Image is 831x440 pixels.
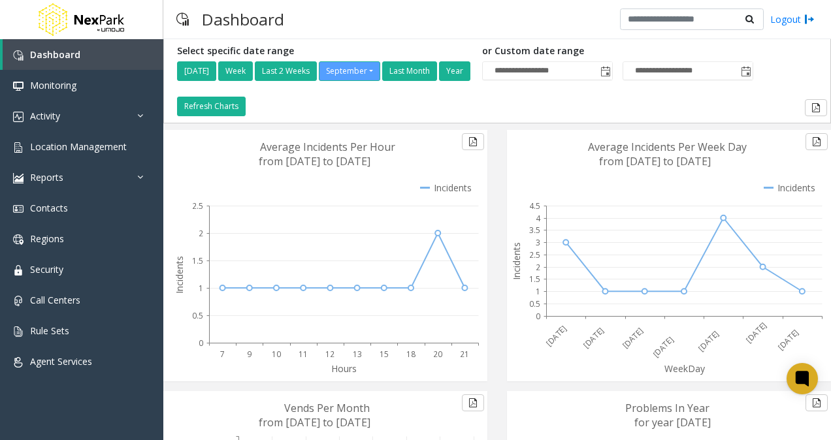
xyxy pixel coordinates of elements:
img: 'icon' [13,296,24,306]
button: [DATE] [177,61,216,81]
text: 21 [460,349,469,360]
img: 'icon' [13,234,24,245]
h5: or Custom date range [482,46,753,57]
text: for year [DATE] [634,415,711,430]
button: Export to pdf [806,394,828,411]
text: [DATE] [650,334,676,360]
text: Problems In Year [625,401,709,415]
text: 0.5 [192,310,203,321]
text: 10 [272,349,281,360]
text: 4.5 [529,200,540,212]
span: Reports [30,171,63,183]
text: [DATE] [620,325,645,351]
text: Incidents [173,256,186,294]
text: 2 [199,228,203,239]
button: Week [218,61,253,81]
a: Logout [770,12,815,26]
img: 'icon' [13,265,24,275]
span: Location Management [30,140,127,153]
img: 'icon' [13,173,24,183]
img: pageIcon [176,3,189,35]
text: 2.5 [192,200,203,212]
text: 1 [199,283,203,294]
text: 7 [220,349,225,360]
img: 'icon' [13,357,24,368]
button: Export to pdf [806,133,828,150]
text: Average Incidents Per Week Day [588,140,747,154]
text: 9 [247,349,252,360]
text: 4 [536,213,541,224]
text: 1.5 [192,255,203,266]
text: from [DATE] to [DATE] [599,154,711,168]
text: 20 [433,349,442,360]
text: from [DATE] to [DATE] [259,154,370,168]
text: 18 [406,349,415,360]
img: 'icon' [13,50,24,61]
text: 12 [325,349,334,360]
h5: Select specific date range [177,46,472,57]
img: 'icon' [13,112,24,122]
img: logout [804,12,815,26]
a: Dashboard [3,39,163,70]
text: 2.5 [529,249,540,260]
text: Incidents [510,242,523,280]
text: [DATE] [581,324,606,350]
button: Export to pdf [805,99,827,116]
h3: Dashboard [195,3,291,35]
button: Last 2 Weeks [255,61,317,81]
text: 15 [380,349,389,360]
text: 11 [299,349,308,360]
img: 'icon' [13,81,24,91]
text: 2 [536,262,540,273]
span: Toggle popup [598,62,612,80]
text: WeekDay [664,362,706,375]
button: Export to pdf [462,133,484,150]
text: 3.5 [529,225,540,236]
img: 'icon' [13,326,24,337]
span: Security [30,263,63,275]
text: [DATE] [543,323,568,349]
span: Monitoring [30,79,76,91]
span: Dashboard [30,48,80,61]
text: 0 [536,311,540,322]
img: 'icon' [13,204,24,214]
text: 1.5 [529,274,540,285]
button: Refresh Charts [177,97,246,116]
text: [DATE] [775,327,801,353]
span: Regions [30,232,64,245]
span: Rule Sets [30,324,69,337]
span: Call Centers [30,294,80,306]
text: Vends Per Month [284,401,370,415]
button: Last Month [382,61,437,81]
button: Year [439,61,470,81]
text: 1 [536,286,540,297]
text: [DATE] [696,328,721,353]
span: Activity [30,110,60,122]
span: Contacts [30,202,68,214]
text: Hours [331,362,357,375]
text: 13 [353,349,362,360]
span: Agent Services [30,355,92,368]
text: from [DATE] to [DATE] [259,415,370,430]
text: 0 [199,338,203,349]
button: Export to pdf [462,394,484,411]
button: September [319,61,380,81]
text: 0.5 [529,298,540,309]
img: 'icon' [13,142,24,153]
text: [DATE] [743,320,769,345]
text: 3 [536,237,540,248]
span: Toggle popup [738,62,753,80]
text: Average Incidents Per Hour [260,140,395,154]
